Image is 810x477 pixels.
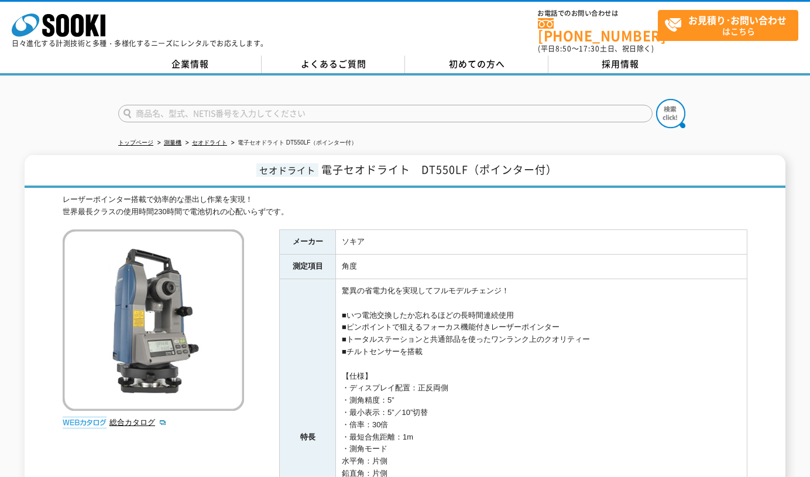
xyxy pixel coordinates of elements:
span: 電子セオドライト DT550LF（ポインター付） [321,162,557,177]
a: 測量機 [164,139,181,146]
span: (平日 ～ 土日、祝日除く) [538,43,654,54]
td: ソキア [336,230,747,255]
a: トップページ [118,139,153,146]
a: [PHONE_NUMBER] [538,18,658,42]
a: 採用情報 [548,56,692,73]
p: 日々進化する計測技術と多種・多様化するニーズにレンタルでお応えします。 [12,40,268,47]
strong: お見積り･お問い合わせ [688,13,787,27]
a: 総合カタログ [109,418,167,427]
th: メーカー [280,230,336,255]
a: よくあるご質問 [262,56,405,73]
span: セオドライト [256,163,318,177]
div: レーザーポインター搭載で効率的な墨出し作業を実現！ 世界最長クラスの使用時間230時間で電池切れの心配いらずです。 [63,194,747,218]
a: お見積り･お問い合わせはこちら [658,10,798,41]
th: 測定項目 [280,255,336,279]
span: はこちら [664,11,798,40]
span: 初めての方へ [449,57,505,70]
img: 電子セオドライト DT550LF（ポインター付） [63,229,244,411]
a: 企業情報 [118,56,262,73]
a: セオドライト [192,139,227,146]
input: 商品名、型式、NETIS番号を入力してください [118,105,653,122]
img: btn_search.png [656,99,685,128]
a: 初めての方へ [405,56,548,73]
span: 17:30 [579,43,600,54]
td: 角度 [336,255,747,279]
li: 電子セオドライト DT550LF（ポインター付） [229,137,357,149]
span: 8:50 [555,43,572,54]
img: webカタログ [63,417,107,428]
span: お電話でのお問い合わせは [538,10,658,17]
